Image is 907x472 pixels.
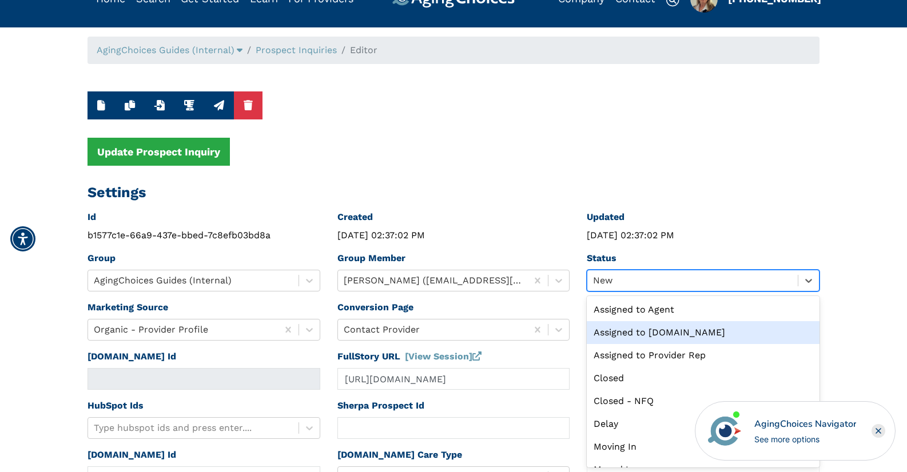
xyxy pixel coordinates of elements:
div: Accessibility Menu [10,226,35,251]
label: Id [87,210,96,224]
span: AgingChoices Guides (Internal) [97,45,234,55]
label: HubSpot Ids [87,399,144,413]
label: Updated [587,210,624,224]
label: Status [587,251,616,265]
div: AgingChoices Navigator [754,417,856,431]
label: Marketing Source [87,301,168,314]
div: Assigned to Agent [587,298,820,321]
label: [DOMAIN_NAME] Id [87,448,176,462]
div: Delay [587,413,820,435]
img: avatar [705,411,744,450]
nav: breadcrumb [87,37,820,64]
div: Close [872,424,885,438]
button: Delete [234,91,262,119]
div: See more options [754,433,856,445]
button: Update Prospect Inquiry [87,138,230,166]
div: Popover trigger [97,43,242,57]
h2: Settings [87,184,820,201]
div: [DATE] 02:37:02 PM [587,229,820,242]
label: Group [87,251,116,265]
div: Moving In [587,435,820,458]
div: Closed [587,367,820,390]
a: [View Session] [405,351,482,362]
div: [DATE] 02:37:02 PM [337,229,570,242]
label: FullStory URL [337,350,482,363]
button: Run Integration [174,91,204,119]
label: [DOMAIN_NAME] Id [87,350,176,363]
div: Closed - NFQ [587,390,820,413]
div: b1577c1e-66a9-437e-bbed-7c8efb03bd8a [87,229,320,242]
button: New [87,91,115,119]
div: Assigned to Provider Rep [587,344,820,367]
button: Import from youcanbook.me [145,91,174,119]
label: [DOMAIN_NAME] Care Type [337,448,462,462]
a: Prospect Inquiries [256,45,337,55]
button: Duplicate [115,91,145,119]
a: AgingChoices Guides (Internal) [97,45,242,55]
label: Created [337,210,373,224]
div: Assigned to [DOMAIN_NAME] [587,321,820,344]
button: Run Caring Integration [204,91,234,119]
span: Editor [350,45,377,55]
label: Sherpa Prospect Id [337,399,424,413]
label: Group Member [337,251,405,265]
label: Conversion Page [337,301,413,314]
